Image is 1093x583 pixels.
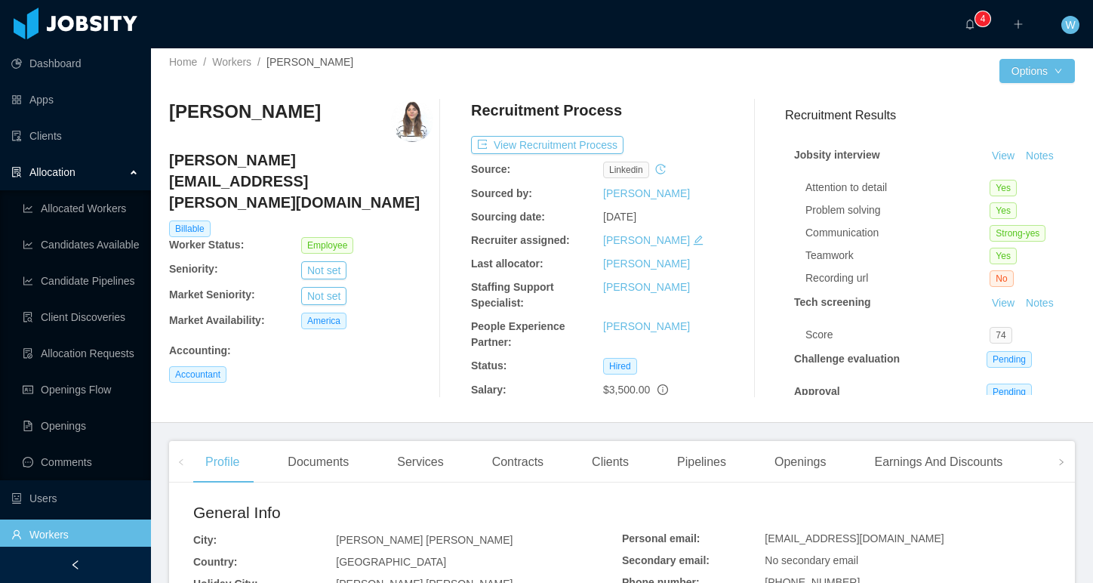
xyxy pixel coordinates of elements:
a: Home [169,56,197,68]
b: City: [193,534,217,546]
a: icon: file-textOpenings [23,411,139,441]
b: Salary: [471,384,506,396]
b: Sourcing date: [471,211,545,223]
img: 823a96f5-b74f-4feb-96e2-8fea29e82d45_66ec7560eebed-400w.png [391,100,433,142]
span: 74 [990,327,1011,344]
span: Employee [301,237,353,254]
h3: [PERSON_NAME] [169,100,321,124]
b: Worker Status: [169,239,244,251]
strong: Challenge evaluation [794,353,900,365]
a: icon: line-chartCandidate Pipelines [23,266,139,296]
div: Score [805,327,990,343]
a: View [987,150,1020,162]
strong: Tech screening [794,296,871,308]
b: Staffing Support Specialist: [471,281,554,309]
i: icon: left [177,458,185,466]
div: Documents [276,441,361,483]
span: / [203,56,206,68]
div: Attention to detail [805,180,990,196]
a: [PERSON_NAME] [603,258,690,270]
a: icon: line-chartCandidates Available [23,230,139,260]
div: Problem solving [805,202,990,218]
a: icon: userWorkers [11,520,139,550]
a: [PERSON_NAME] [603,320,690,332]
span: $3,500.00 [603,384,650,396]
button: Not set [301,261,346,279]
b: Country: [193,556,237,568]
a: icon: file-searchClient Discoveries [23,302,139,332]
b: Market Seniority: [169,288,255,301]
span: Yes [990,248,1017,264]
span: Yes [990,180,1017,196]
div: Profile [193,441,251,483]
span: [DATE] [603,211,636,223]
div: Teamwork [805,248,990,264]
div: Pipelines [665,441,738,483]
a: icon: auditClients [11,121,139,151]
i: icon: solution [11,167,22,177]
span: Hired [603,358,637,375]
p: 4 [981,11,986,26]
h4: Recruitment Process [471,100,622,121]
span: W [1065,16,1075,34]
b: People Experience Partner: [471,320,565,348]
b: Market Availability: [169,314,265,326]
span: No secondary email [765,554,858,566]
b: Accounting : [169,344,231,356]
div: Recording url [805,270,990,286]
b: Personal email: [622,532,700,544]
h3: Recruitment Results [785,106,1075,125]
h2: General Info [193,501,622,525]
span: [PERSON_NAME] [266,56,353,68]
b: Secondary email: [622,554,710,566]
a: [PERSON_NAME] [603,281,690,293]
button: icon: exportView Recruitment Process [471,136,623,154]
div: Contracts [480,441,556,483]
a: [PERSON_NAME] [603,187,690,199]
div: Clients [580,441,641,483]
span: [GEOGRAPHIC_DATA] [336,556,446,568]
span: / [257,56,260,68]
h4: [PERSON_NAME][EMAIL_ADDRESS][PERSON_NAME][DOMAIN_NAME] [169,150,433,213]
span: info-circle [657,384,668,395]
a: View [987,297,1020,309]
button: Notes [1020,147,1060,165]
b: Source: [471,163,510,175]
a: [PERSON_NAME] [603,234,690,246]
div: Communication [805,225,990,241]
a: icon: appstoreApps [11,85,139,115]
strong: Approval [794,385,840,397]
div: Openings [762,441,839,483]
b: Last allocator: [471,258,543,270]
a: icon: pie-chartDashboard [11,48,139,79]
i: icon: history [655,164,666,174]
span: Strong-yes [990,225,1045,242]
span: Billable [169,221,211,237]
span: Pending [987,351,1032,368]
span: Yes [990,202,1017,219]
i: icon: plus [1013,19,1024,29]
button: Notes [1020,295,1060,313]
b: Sourced by: [471,187,532,199]
b: Status: [471,359,506,372]
a: icon: exportView Recruitment Process [471,139,623,151]
span: Pending [987,384,1032,400]
a: icon: file-doneAllocation Requests [23,338,139,369]
button: Not set [301,287,346,305]
div: Earnings And Discounts [862,441,1014,483]
span: linkedin [603,162,649,178]
strong: Jobsity interview [794,149,880,161]
button: Optionsicon: down [999,59,1075,83]
span: America [301,313,346,329]
span: No [990,270,1013,287]
sup: 4 [975,11,990,26]
a: icon: robotUsers [11,483,139,514]
a: Workers [212,56,251,68]
i: icon: bell [965,19,975,29]
b: Seniority: [169,263,218,275]
i: icon: right [1058,458,1065,466]
a: icon: idcardOpenings Flow [23,375,139,405]
a: icon: messageComments [23,447,139,477]
i: icon: edit [693,235,704,245]
span: Allocation [29,166,75,178]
